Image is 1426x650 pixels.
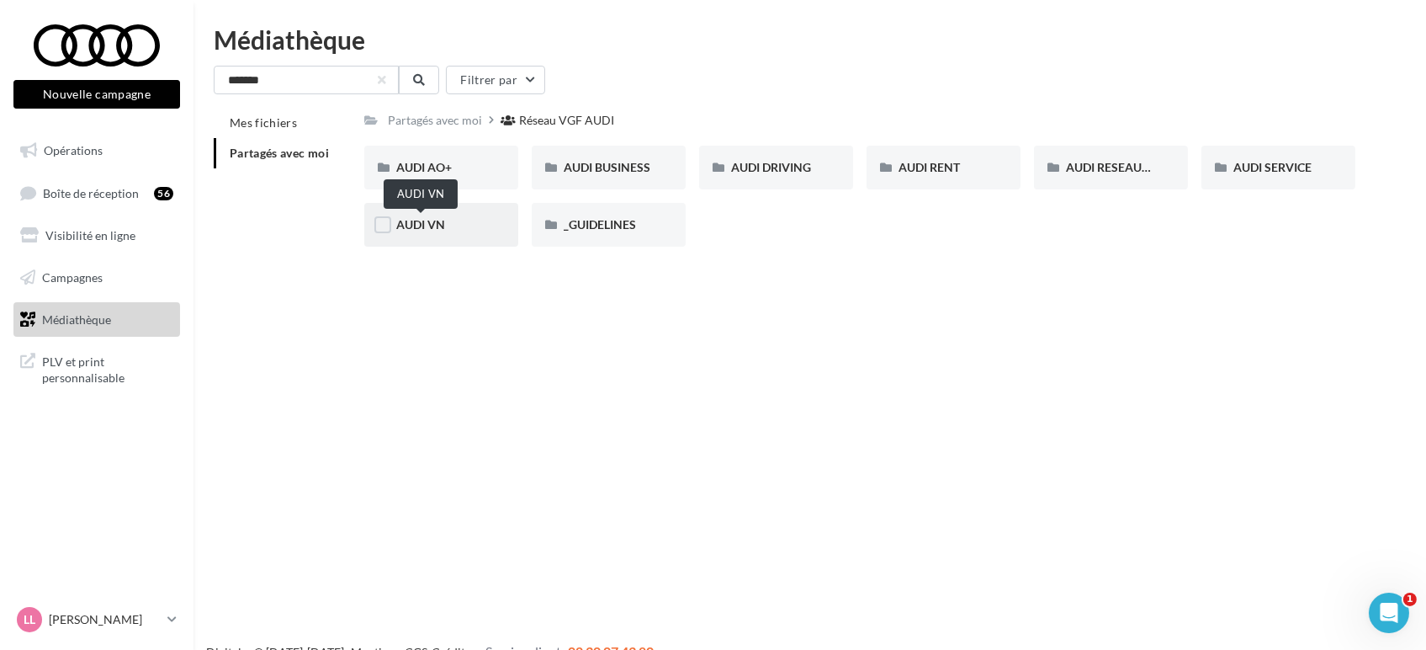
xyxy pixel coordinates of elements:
[13,80,180,109] button: Nouvelle campagne
[1403,593,1417,606] span: 1
[42,270,103,285] span: Campagnes
[10,302,183,338] a: Médiathèque
[564,160,650,174] span: AUDI BUSINESS
[154,187,173,200] div: 56
[10,175,183,211] a: Boîte de réception56
[10,133,183,168] a: Opérations
[396,160,452,174] span: AUDI AO+
[731,160,811,174] span: AUDI DRIVING
[564,217,636,232] span: _GUIDELINES
[1369,593,1409,633] iframe: Intercom live chat
[214,27,1406,52] div: Médiathèque
[230,115,297,130] span: Mes fichiers
[384,179,458,209] div: AUDI VN
[230,146,329,160] span: Partagés avec moi
[388,112,482,129] div: Partagés avec moi
[10,344,183,393] a: PLV et print personnalisable
[24,611,35,628] span: LL
[45,228,135,242] span: Visibilité en ligne
[42,350,173,386] span: PLV et print personnalisable
[49,611,161,628] p: [PERSON_NAME]
[1066,160,1205,174] span: AUDI RESEAUX SOCIAUX
[10,260,183,296] a: Campagnes
[899,160,960,174] span: AUDI RENT
[446,66,545,94] button: Filtrer par
[44,143,103,157] span: Opérations
[43,185,139,200] span: Boîte de réception
[13,604,180,636] a: LL [PERSON_NAME]
[10,218,183,253] a: Visibilité en ligne
[519,112,614,129] div: Réseau VGF AUDI
[396,217,445,232] span: AUDI VN
[1233,160,1312,174] span: AUDI SERVICE
[42,312,111,326] span: Médiathèque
